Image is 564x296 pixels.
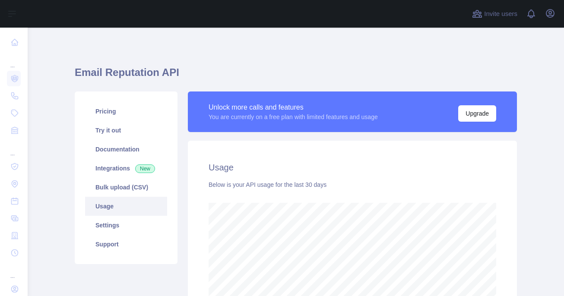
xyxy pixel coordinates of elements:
[85,121,167,140] a: Try it out
[85,159,167,178] a: Integrations New
[85,216,167,235] a: Settings
[470,7,519,21] button: Invite users
[85,102,167,121] a: Pricing
[484,9,517,19] span: Invite users
[85,178,167,197] a: Bulk upload (CSV)
[7,52,21,69] div: ...
[75,66,517,86] h1: Email Reputation API
[209,161,496,173] h2: Usage
[7,262,21,280] div: ...
[209,180,496,189] div: Below is your API usage for the last 30 days
[85,197,167,216] a: Usage
[209,102,378,113] div: Unlock more calls and features
[458,105,496,122] button: Upgrade
[209,113,378,121] div: You are currently on a free plan with limited features and usage
[7,140,21,157] div: ...
[85,140,167,159] a: Documentation
[85,235,167,254] a: Support
[135,164,155,173] span: New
